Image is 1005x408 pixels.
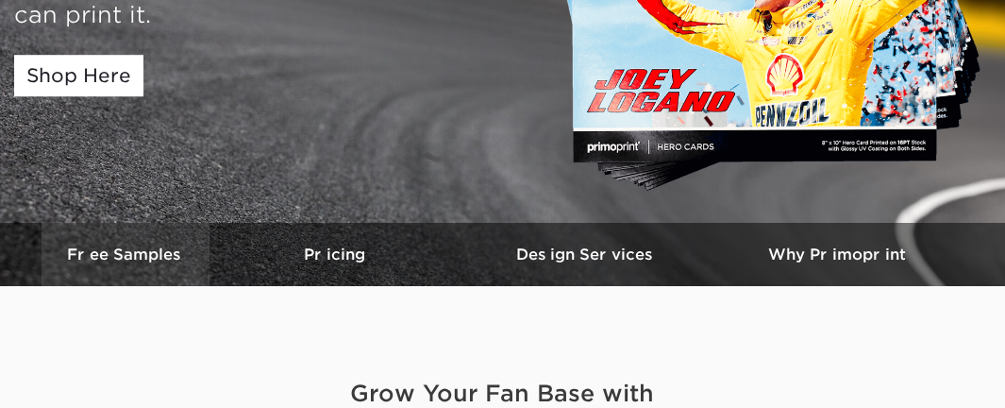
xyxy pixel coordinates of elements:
[209,223,461,286] a: Pricing
[461,223,712,286] a: Design Services
[42,246,209,263] h3: Free Samples
[42,223,209,286] a: Free Samples
[461,246,712,263] h3: Design Services
[712,223,963,286] a: Why Primoprint
[712,246,963,263] h3: Why Primoprint
[14,55,143,96] a: Shop Here
[209,246,461,263] h3: Pricing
